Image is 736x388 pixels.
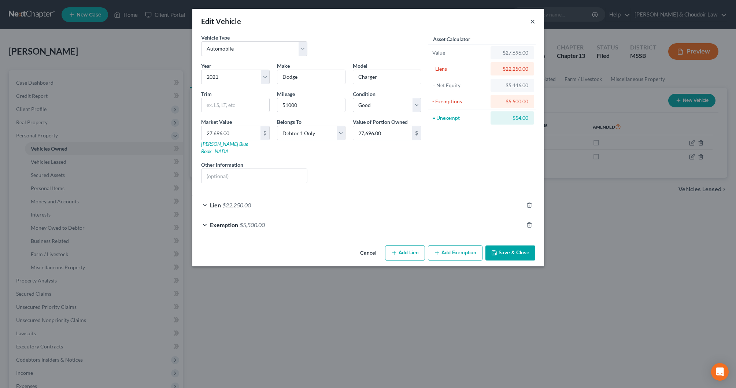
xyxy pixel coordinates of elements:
span: Belongs To [277,119,302,125]
div: - Exemptions [432,98,488,105]
button: Add Exemption [428,245,482,261]
input: 0.00 [201,126,260,140]
span: $5,500.00 [240,221,265,228]
label: Model [353,62,367,70]
div: - Liens [432,65,488,73]
label: Year [201,62,211,70]
div: Open Intercom Messenger [711,363,729,381]
a: [PERSON_NAME] Blue Book [201,141,248,154]
input: ex. Nissan [277,70,345,84]
span: $22,250.00 [222,202,251,208]
div: = Unexempt [432,114,488,122]
label: Condition [353,90,376,98]
label: Value of Portion Owned [353,118,408,126]
button: Save & Close [485,245,535,261]
div: $27,696.00 [496,49,528,56]
div: -$54.00 [496,114,528,122]
input: ex. LS, LT, etc [201,98,269,112]
div: $5,500.00 [496,98,528,105]
input: 0.00 [353,126,412,140]
label: Asset Calculator [433,35,470,43]
input: (optional) [201,169,307,183]
a: NADA [215,148,229,154]
span: Lien [210,202,221,208]
div: = Net Equity [432,82,488,89]
input: ex. Altima [353,70,421,84]
button: Add Lien [385,245,425,261]
div: $ [260,126,269,140]
label: Trim [201,90,212,98]
input: -- [277,98,345,112]
div: Edit Vehicle [201,16,241,26]
button: × [530,17,535,26]
div: $5,446.00 [496,82,528,89]
label: Mileage [277,90,295,98]
div: Value [432,49,488,56]
label: Other Information [201,161,243,169]
label: Vehicle Type [201,34,230,41]
label: Market Value [201,118,232,126]
div: $ [412,126,421,140]
div: $22,250.00 [496,65,528,73]
span: Make [277,63,290,69]
button: Cancel [354,246,382,261]
span: Exemption [210,221,238,228]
